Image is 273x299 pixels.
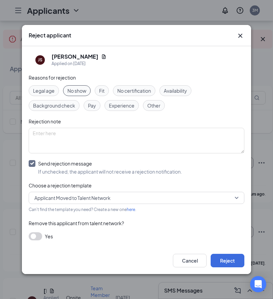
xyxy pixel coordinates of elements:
[164,87,187,94] span: Availability
[211,254,244,267] button: Reject
[127,207,135,212] a: here
[67,87,86,94] span: No show
[99,87,104,94] span: Fit
[109,102,134,109] span: Experience
[52,60,107,67] div: Applied on [DATE]
[52,53,98,60] h5: [PERSON_NAME]
[250,276,266,292] div: Open Intercom Messenger
[173,254,207,267] button: Cancel
[236,32,244,40] button: Close
[29,74,76,81] span: Reasons for rejection
[38,57,42,63] div: JS
[34,193,111,203] span: Applicant Moved to Talent Network
[33,87,55,94] span: Legal age
[236,32,244,40] svg: Cross
[45,232,53,240] span: Yes
[101,54,107,59] svg: Document
[117,87,151,94] span: No certification
[33,102,75,109] span: Background check
[29,207,136,212] span: Can't find the template you need? Create a new one .
[88,102,96,109] span: Pay
[29,118,61,124] span: Rejection note
[147,102,160,109] span: Other
[29,182,92,188] span: Choose a rejection template
[29,220,124,226] span: Remove this applicant from talent network?
[29,32,71,39] h3: Reject applicant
